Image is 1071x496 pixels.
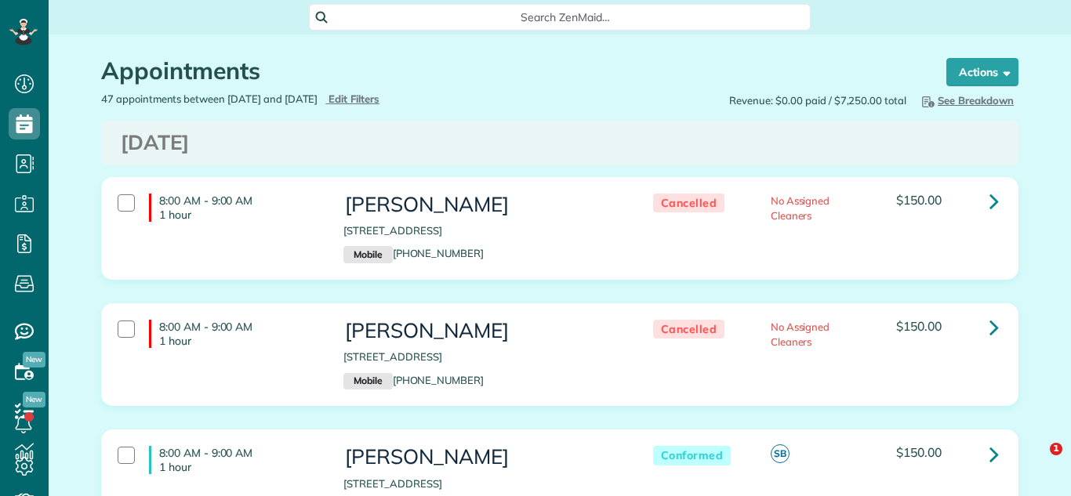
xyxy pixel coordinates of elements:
[771,320,830,348] span: No Assigned Cleaners
[653,194,725,213] span: Cancelled
[946,58,1018,86] button: Actions
[896,444,942,460] span: $150.00
[653,320,725,339] span: Cancelled
[343,194,621,216] h3: [PERSON_NAME]
[149,194,320,222] h4: 8:00 AM - 9:00 AM
[343,223,621,238] p: [STREET_ADDRESS]
[343,374,484,386] a: Mobile[PHONE_NUMBER]
[896,318,942,334] span: $150.00
[343,320,621,342] h3: [PERSON_NAME]
[101,58,917,84] h1: Appointments
[771,444,790,463] span: SB
[729,93,906,108] span: Revenue: $0.00 paid / $7,250.00 total
[149,446,320,474] h4: 8:00 AM - 9:00 AM
[343,446,621,469] h3: [PERSON_NAME]
[89,92,560,107] div: 47 appointments between [DATE] and [DATE]
[343,349,621,364] p: [STREET_ADDRESS]
[653,446,732,465] span: Conformed
[23,392,45,407] span: New
[896,192,942,208] span: $150.00
[1050,443,1062,455] span: 1
[919,94,1014,107] span: See Breakdown
[914,92,1018,109] button: See Breakdown
[149,320,320,348] h4: 8:00 AM - 9:00 AM
[771,194,830,222] span: No Assigned Cleaners
[329,92,379,105] span: Edit Filters
[343,246,392,263] small: Mobile
[1018,443,1055,480] iframe: Intercom live chat
[343,247,484,259] a: Mobile[PHONE_NUMBER]
[121,132,999,154] h3: [DATE]
[343,373,392,390] small: Mobile
[325,92,379,105] a: Edit Filters
[343,476,621,491] p: [STREET_ADDRESS]
[159,460,320,474] p: 1 hour
[23,352,45,367] span: New
[159,334,320,348] p: 1 hour
[159,208,320,222] p: 1 hour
